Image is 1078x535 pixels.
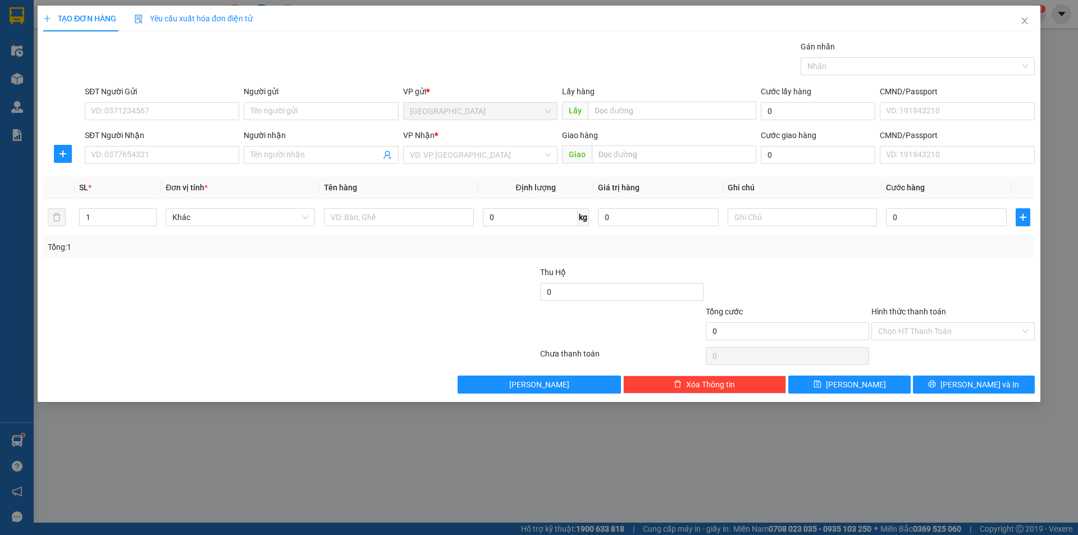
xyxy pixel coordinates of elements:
span: plus [1016,213,1030,222]
button: deleteXóa Thông tin [623,376,787,394]
span: TẠO ĐƠN HÀNG [43,14,116,23]
span: [PERSON_NAME] và In [940,378,1019,391]
input: Dọc đường [592,145,756,163]
div: SĐT Người Gửi [85,85,239,98]
label: Hình thức thanh toán [871,307,946,316]
img: icon [134,15,143,24]
button: delete [48,208,66,226]
span: kg [578,208,589,226]
span: Đơn vị tính [166,183,208,192]
span: printer [928,380,936,389]
span: save [814,380,821,389]
span: Lấy [562,102,588,120]
span: Định lượng [516,183,556,192]
button: plus [1016,208,1030,226]
div: CMND/Passport [880,129,1034,141]
span: VP Nhận [403,131,435,140]
span: Xóa Thông tin [686,378,735,391]
input: Cước lấy hàng [761,102,875,120]
div: Người gửi [244,85,398,98]
div: VP gửi [403,85,558,98]
div: Chưa thanh toán [539,347,705,367]
span: user-add [383,150,392,159]
input: VD: Bàn, Ghế [324,208,473,226]
button: [PERSON_NAME] [458,376,621,394]
button: save[PERSON_NAME] [788,376,910,394]
span: Giao [562,145,592,163]
span: Giá trị hàng [598,183,640,192]
div: SĐT Người Nhận [85,129,239,141]
span: Tên hàng [324,183,357,192]
button: plus [54,145,72,163]
input: Cước giao hàng [761,146,875,164]
div: Tổng: 1 [48,241,416,253]
span: Cước hàng [886,183,925,192]
input: Ghi Chú [728,208,877,226]
label: Cước giao hàng [761,131,816,140]
button: Close [1009,6,1040,37]
span: [PERSON_NAME] [509,378,569,391]
span: plus [54,149,71,158]
span: Khác [172,209,308,226]
span: SL [79,183,88,192]
label: Cước lấy hàng [761,87,811,96]
span: Thu Hộ [540,268,566,277]
span: Giao hàng [562,131,598,140]
span: Đà Lạt [410,103,551,120]
span: [PERSON_NAME] [826,378,886,391]
span: Lấy hàng [562,87,595,96]
th: Ghi chú [723,177,881,199]
div: CMND/Passport [880,85,1034,98]
span: Yêu cầu xuất hóa đơn điện tử [134,14,253,23]
button: printer[PERSON_NAME] và In [913,376,1035,394]
span: Tổng cước [706,307,743,316]
span: delete [674,380,682,389]
input: Dọc đường [588,102,756,120]
input: 0 [598,208,719,226]
span: close [1020,16,1029,25]
div: Người nhận [244,129,398,141]
label: Gán nhãn [801,42,835,51]
span: plus [43,15,51,22]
